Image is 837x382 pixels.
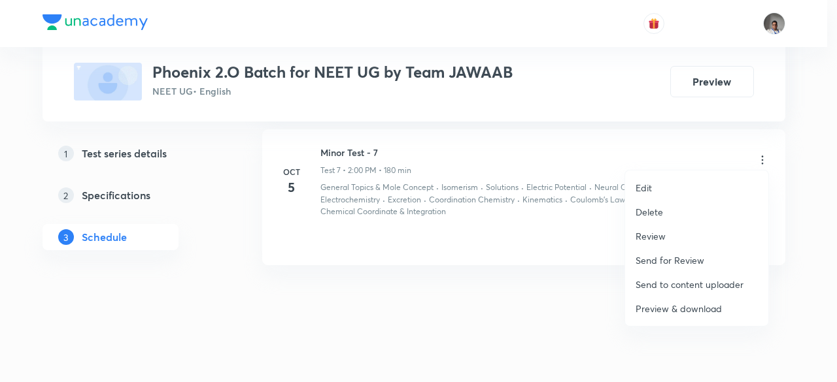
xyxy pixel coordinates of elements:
p: Send for Review [636,253,704,267]
p: Review [636,229,666,243]
p: Send to content uploader [636,278,743,291]
p: Delete [636,205,663,219]
p: Edit [636,181,652,195]
p: Preview & download [636,302,722,315]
